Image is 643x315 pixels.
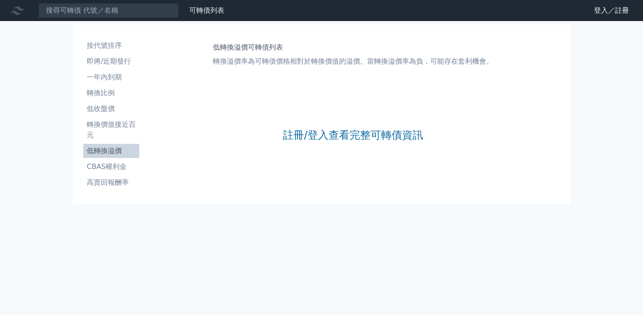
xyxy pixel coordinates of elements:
[83,72,139,82] li: 一年內到期
[189,6,224,14] a: 可轉債列表
[83,56,139,67] li: 即將/近期發行
[83,177,139,188] li: 高賣回報酬率
[83,161,139,172] li: CBAS權利金
[83,102,139,116] a: 低收盤價
[83,144,139,158] a: 低轉換溢價
[83,118,139,142] a: 轉換價值接近百元
[83,86,139,100] a: 轉換比例
[83,175,139,190] a: 高賣回報酬率
[587,4,636,18] a: 登入／註冊
[39,3,179,18] input: 搜尋可轉債 代號／名稱
[213,56,493,67] p: 轉換溢價率為可轉債價格相對於轉換價值的溢價。當轉換溢價率為負，可能存在套利機會。
[83,119,139,140] li: 轉換價值接近百元
[83,146,139,156] li: 低轉換溢價
[283,128,423,142] a: 註冊/登入查看完整可轉債資訊
[83,54,139,68] a: 即將/近期發行
[83,40,139,51] li: 按代號排序
[213,42,493,53] h1: 低轉換溢價可轉債列表
[83,104,139,114] li: 低收盤價
[83,39,139,53] a: 按代號排序
[83,88,139,98] li: 轉換比例
[83,70,139,84] a: 一年內到期
[83,160,139,174] a: CBAS權利金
